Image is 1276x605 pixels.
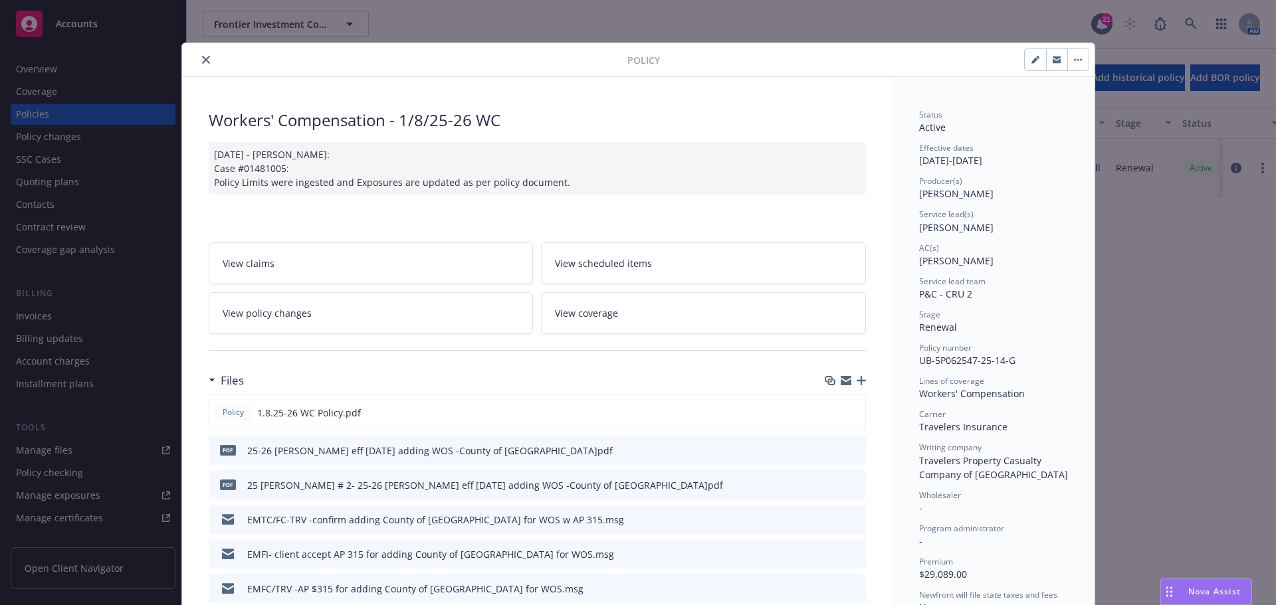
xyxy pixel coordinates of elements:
span: - [919,535,922,547]
span: View policy changes [223,306,312,320]
button: preview file [848,406,860,420]
span: pdf [220,445,236,455]
span: Nova Assist [1188,586,1241,597]
span: AC(s) [919,242,939,254]
span: [PERSON_NAME] [919,254,994,267]
button: download file [827,406,837,420]
span: Travelers Insurance [919,420,1008,433]
span: Stage [919,309,940,320]
button: preview file [849,513,861,527]
button: preview file [849,582,861,596]
span: Premium [919,556,953,567]
a: View claims [209,242,534,284]
span: Wholesaler [919,489,961,501]
div: Workers' Compensation - 1/8/25-26 WC [209,109,866,131]
span: $29,089.00 [919,568,967,580]
span: Lines of coverage [919,375,984,387]
span: Travelers Property Casualty Company of [GEOGRAPHIC_DATA] [919,454,1068,481]
span: [PERSON_NAME] [919,187,994,200]
span: Program administrator [919,523,1004,534]
h3: Files [221,372,244,389]
button: download file [827,582,838,596]
span: Policy number [919,342,972,353]
div: Drag to move [1161,579,1178,604]
button: close [198,52,214,68]
span: Effective dates [919,142,974,153]
div: [DATE] - [DATE] [919,142,1068,167]
span: Status [919,109,942,120]
div: 25 [PERSON_NAME] # 2- 25-26 [PERSON_NAME] eff [DATE] adding WOS -County of [GEOGRAPHIC_DATA]pdf [247,478,723,492]
button: preview file [849,547,861,561]
div: 25-26 [PERSON_NAME] eff [DATE] adding WOS -County of [GEOGRAPHIC_DATA]pdf [247,444,613,458]
span: pdf [220,479,236,489]
div: [DATE] - [PERSON_NAME]: Case #01481005: Policy Limits were ingested and Exposures are updated as ... [209,142,866,195]
div: EMFC/TRV -AP $315 for adding County of [GEOGRAPHIC_DATA] for WOS.msg [247,582,584,596]
span: View coverage [555,306,618,320]
a: View coverage [541,292,866,334]
span: Service lead team [919,276,986,287]
button: preview file [849,444,861,458]
span: Policy [627,53,660,67]
span: Renewal [919,321,957,333]
button: download file [827,547,838,561]
button: download file [827,478,838,492]
span: P&C - CRU 2 [919,288,972,300]
span: Service lead(s) [919,209,974,220]
span: Active [919,121,946,133]
div: Files [209,372,244,389]
span: Producer(s) [919,175,962,187]
button: download file [827,513,838,527]
div: EMTC/FC-TRV -confirm adding County of [GEOGRAPHIC_DATA] for WOS w AP 315.msg [247,513,624,527]
span: View scheduled items [555,256,652,270]
span: - [919,501,922,514]
span: Workers' Compensation [919,387,1025,400]
span: Newfront will file state taxes and fees [919,589,1057,600]
button: preview file [849,478,861,492]
button: download file [827,444,838,458]
button: Nova Assist [1160,578,1252,605]
span: Policy [220,406,247,418]
span: View claims [223,256,274,270]
span: UB-5P062547-25-14-G [919,354,1015,367]
div: EMFI- client accept AP 315 for adding County of [GEOGRAPHIC_DATA] for WOS.msg [247,547,614,561]
a: View scheduled items [541,242,866,284]
span: Writing company [919,442,982,453]
span: Carrier [919,408,946,420]
span: [PERSON_NAME] [919,221,994,234]
span: 1.8.25-26 WC Policy.pdf [257,406,361,420]
a: View policy changes [209,292,534,334]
